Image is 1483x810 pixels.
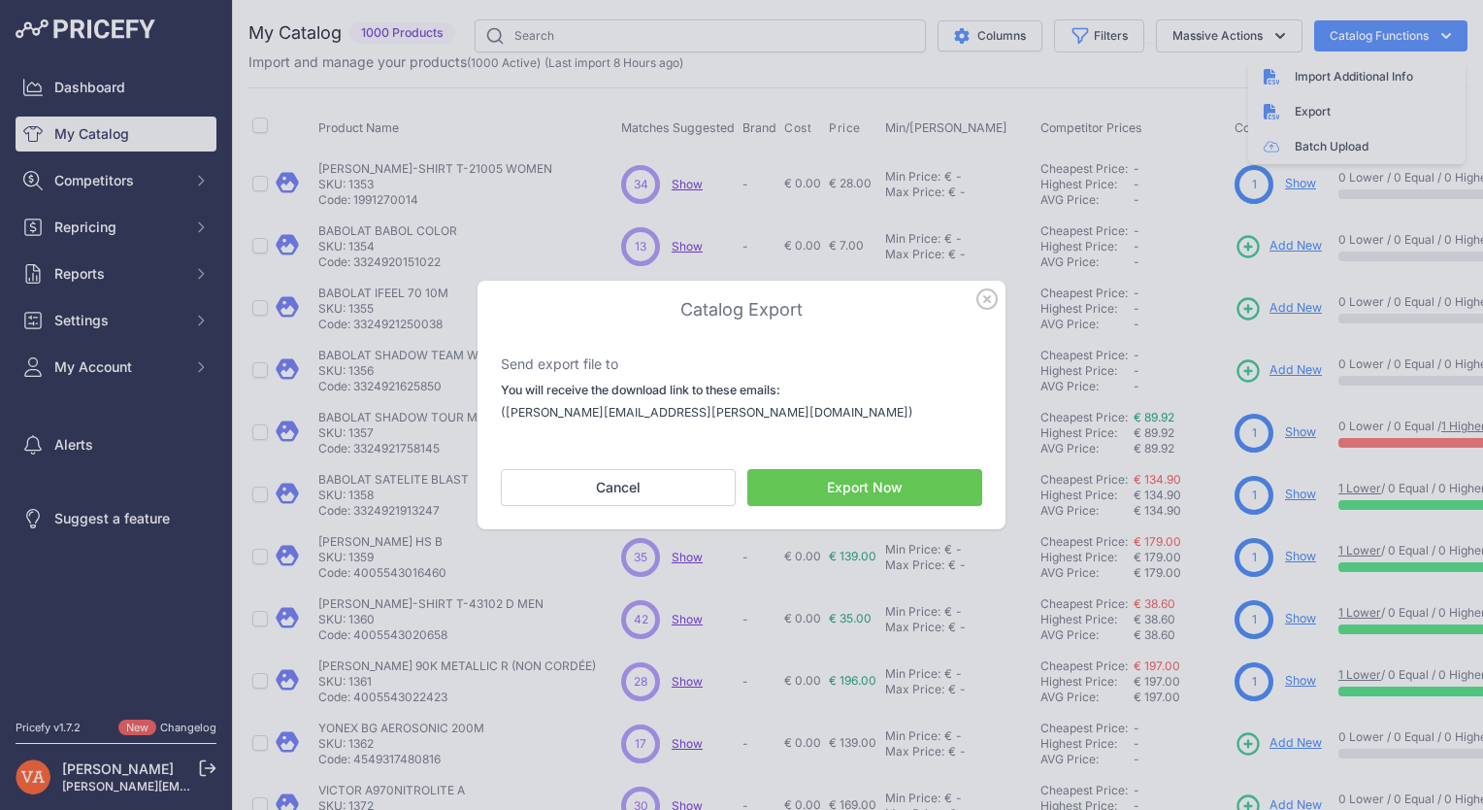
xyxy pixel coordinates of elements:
button: Cancel [501,469,736,506]
p: ([PERSON_NAME][EMAIL_ADDRESS][PERSON_NAME][DOMAIN_NAME]) [501,404,982,422]
h3: Catalog Export [501,296,982,323]
p: You will receive the download link to these emails: [501,382,982,400]
button: Export Now [747,469,982,506]
span: Send export file to [501,355,618,372]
